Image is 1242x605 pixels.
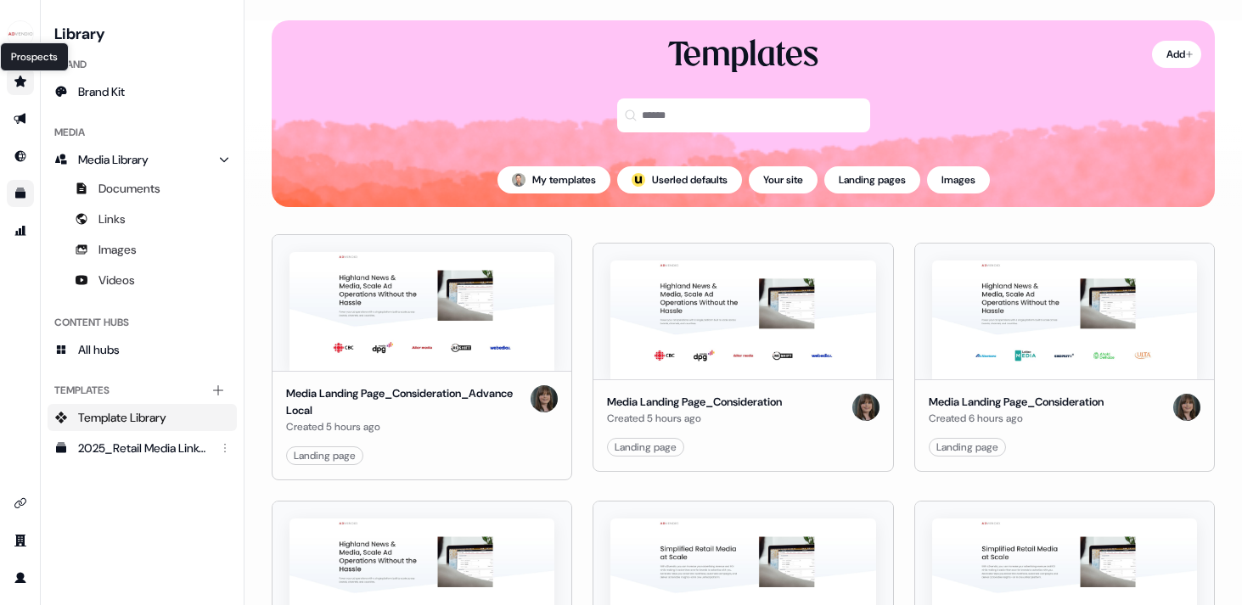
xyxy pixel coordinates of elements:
a: 2025_Retail Media LinkedIn Ad Templates_1080X1080 [48,434,237,462]
a: Media Library [48,146,237,173]
img: Media Landing Page_Consideration_Advance Local [289,252,554,371]
button: Add [1152,41,1201,68]
div: Created 6 hours ago [929,410,1104,427]
div: Landing page [615,439,677,456]
img: Media Landing Page_Consideration [610,260,875,379]
div: 2025_Retail Media LinkedIn Ad Templates_1080X1080 [78,440,210,457]
button: Media Landing Page_ConsiderationMedia Landing Page_ConsiderationCreated 5 hours agoMichaelaLandin... [593,234,893,480]
div: Templates [668,34,818,78]
a: Go to attribution [7,217,34,244]
button: userled logo;Userled defaults [617,166,742,193]
img: Michaela [1173,394,1200,421]
img: Michaela [531,385,558,412]
img: Robert [512,173,525,187]
div: Media Landing Page_Consideration [929,394,1104,411]
button: My templates [497,166,610,193]
button: Media Landing Page_Consideration_Advance LocalMedia Landing Page_Consideration_Advance LocalCreat... [272,234,572,480]
div: Landing page [936,439,998,456]
div: Landing page [294,447,356,464]
div: Media [48,119,237,146]
a: Go to templates [7,180,34,207]
button: Images [927,166,990,193]
div: ; [632,173,645,187]
span: All hubs [78,341,120,358]
div: Created 5 hours ago [607,410,782,427]
a: Videos [48,266,237,294]
img: userled logo [632,173,645,187]
button: Your site [749,166,818,193]
button: Landing pages [824,166,920,193]
div: Media Landing Page_Consideration [607,394,782,411]
h3: Library [48,20,237,44]
img: Media Landing Page_Consideration [932,260,1197,379]
a: Brand Kit [48,78,237,105]
span: Videos [98,272,135,288]
span: Documents [98,180,160,197]
a: All hubs [48,336,237,363]
button: Media Landing Page_ConsiderationMedia Landing Page_ConsiderationCreated 6 hours agoMichaelaLandin... [914,234,1215,480]
div: Content Hubs [48,309,237,336]
a: Images [48,236,237,263]
div: Media Landing Page_Consideration_Advance Local [286,385,524,418]
span: Links [98,210,126,227]
div: Created 5 hours ago [286,418,524,435]
span: Template Library [78,409,166,426]
span: Brand Kit [78,83,125,100]
span: Images [98,241,137,258]
a: Go to outbound experience [7,105,34,132]
a: Go to profile [7,564,34,591]
a: Go to Inbound [7,143,34,170]
a: Go to team [7,527,34,554]
div: Brand [48,51,237,78]
a: Documents [48,175,237,202]
a: Links [48,205,237,232]
a: Template Library [48,404,237,431]
span: Media Library [78,151,149,168]
a: Go to integrations [7,490,34,517]
a: Go to prospects [7,68,34,95]
div: Templates [48,377,237,404]
img: Michaela [852,394,880,421]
